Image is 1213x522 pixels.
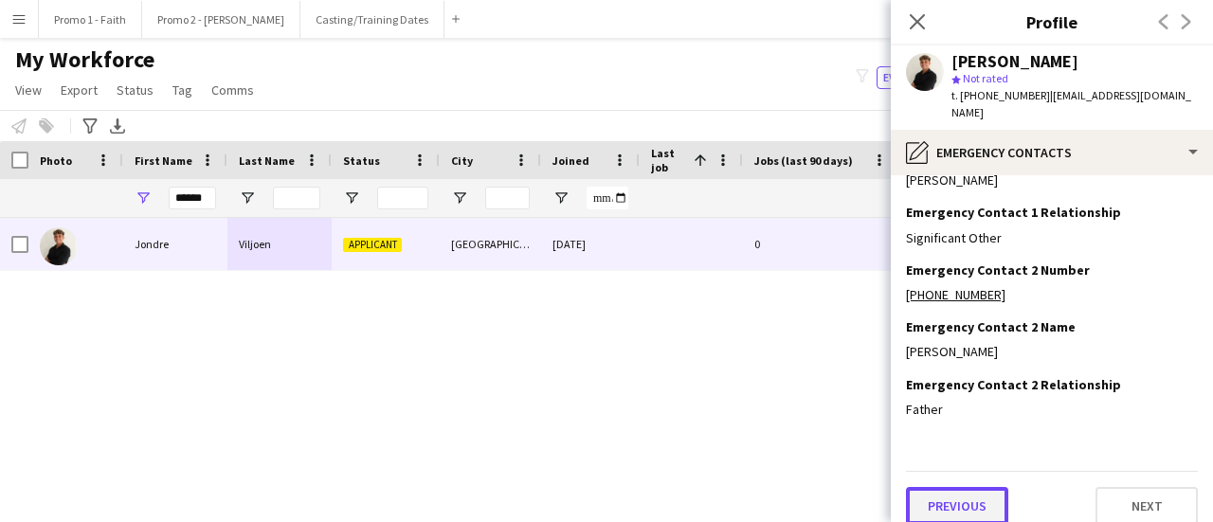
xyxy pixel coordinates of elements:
input: City Filter Input [485,187,530,209]
a: Comms [204,78,262,102]
div: [PERSON_NAME] [906,343,1198,360]
span: Last job [651,146,686,174]
span: Photo [40,153,72,168]
a: View [8,78,49,102]
img: Jondre Viljoen [40,227,78,265]
span: Status [343,153,380,168]
app-action-btn: Advanced filters [79,115,101,137]
div: [PERSON_NAME] [906,171,1198,189]
span: Jobs (last 90 days) [754,153,853,168]
span: Tag [172,81,192,99]
input: First Name Filter Input [169,187,216,209]
a: [PHONE_NUMBER] [906,286,1005,303]
span: View [15,81,42,99]
input: Status Filter Input [377,187,428,209]
h3: Emergency Contact 2 Number [906,261,1090,279]
span: | [EMAIL_ADDRESS][DOMAIN_NAME] [951,88,1191,119]
span: City [451,153,473,168]
div: [DATE] [541,218,640,270]
input: Last Name Filter Input [273,187,320,209]
span: Last Name [239,153,295,168]
span: Status [117,81,154,99]
div: Emergency contacts [891,130,1213,175]
div: Viljoen [227,218,332,270]
span: Not rated [963,71,1008,85]
span: Joined [552,153,589,168]
button: Open Filter Menu [451,189,468,207]
app-action-btn: Export XLSX [106,115,129,137]
button: Open Filter Menu [239,189,256,207]
span: t. [PHONE_NUMBER] [951,88,1050,102]
a: Status [109,78,161,102]
div: Jondre [123,218,227,270]
h3: Emergency Contact 2 Name [906,318,1076,335]
a: Tag [165,78,200,102]
h3: Emergency Contact 2 Relationship [906,376,1121,393]
div: 0 [743,218,899,270]
input: Joined Filter Input [587,187,628,209]
button: Casting/Training Dates [300,1,444,38]
span: My Workforce [15,45,154,74]
h3: Profile [891,9,1213,34]
button: Everyone11,203 [877,66,977,89]
div: Father [906,401,1198,418]
div: Significant Other [906,229,1198,246]
button: Open Filter Menu [552,189,570,207]
button: Open Filter Menu [343,189,360,207]
div: [GEOGRAPHIC_DATA] [440,218,541,270]
span: First Name [135,153,192,168]
button: Promo 1 - Faith [39,1,142,38]
button: Promo 2 - [PERSON_NAME] [142,1,300,38]
a: Export [53,78,105,102]
div: [PERSON_NAME] [951,53,1078,70]
span: Applicant [343,238,402,252]
span: Export [61,81,98,99]
button: Open Filter Menu [135,189,152,207]
h3: Emergency Contact 1 Relationship [906,204,1121,221]
span: Comms [211,81,254,99]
